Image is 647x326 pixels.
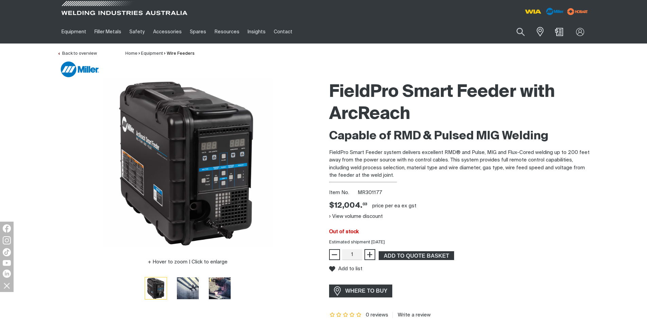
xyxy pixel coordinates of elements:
span: 0 reviews [366,312,388,318]
button: Hover to zoom | Click to enlarge [144,258,232,266]
img: FieldPro Smart Feeder ArcReach [103,78,273,248]
a: Back to overview [57,51,97,56]
a: Equipment [57,20,90,44]
a: Contact [270,20,296,44]
span: + [366,249,373,260]
a: Resources [210,20,243,44]
span: MR301177 [358,190,382,195]
a: Home [125,51,138,56]
span: ADD TO QUOTE BASKET [379,251,453,260]
h2: Capable of RMD & Pulsed MIG Welding [329,129,590,144]
img: Facebook [3,224,11,233]
img: YouTube [3,260,11,266]
button: View volume discount [329,211,383,222]
span: Item No. [329,189,357,197]
img: FieldPro Smart Feeder ArcReach [145,277,167,299]
input: Product name or item number... [501,24,532,40]
a: Safety [125,20,149,44]
span: Rating: {0} [329,313,362,318]
span: Out of stock [329,229,359,234]
span: WHERE TO BUY [341,286,392,296]
a: Write a review [392,312,431,318]
a: WHERE TO BUY [329,285,393,297]
nav: Main [57,20,457,44]
a: Spares [186,20,210,44]
sup: 03 [362,202,367,206]
nav: Breadcrumb [125,50,195,57]
a: Equipment [141,51,163,56]
span: Add to list [338,266,362,272]
img: FieldPro Smart Feeder ArcReach [209,277,231,299]
a: Wire Feeders [167,51,195,56]
button: Go to slide 2 [177,277,199,299]
a: Shopping cart (0 product(s)) [554,28,564,36]
button: Go to slide 1 [145,277,167,299]
a: Insights [244,20,270,44]
div: price per EA [372,203,400,209]
span: $12,004. [329,201,367,211]
img: FieldPro Smart Feeder ArcReach [177,277,199,299]
a: Filler Metals [90,20,125,44]
h1: FieldPro Smart Feeder with ArcReach [329,81,590,125]
button: Search products [509,24,532,40]
img: TikTok [3,248,11,256]
div: Price [329,201,367,211]
img: LinkedIn [3,270,11,278]
button: Go to slide 3 [209,277,231,299]
button: Add to list [329,266,362,272]
button: Add FieldPro Smart Feeder ArcReach to the shopping cart [379,251,454,260]
img: miller [565,6,590,17]
p: FieldPro Smart Feeder system delivers excellent RMD® and Pulse, MIG and Flux-Cored welding up to ... [329,149,590,179]
img: Miller [61,62,99,77]
div: Estimated shipment [DATE] [324,239,595,246]
div: ex gst [401,203,416,209]
img: Instagram [3,236,11,244]
img: hide socials [1,280,13,291]
span: − [331,249,338,260]
a: Accessories [149,20,186,44]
